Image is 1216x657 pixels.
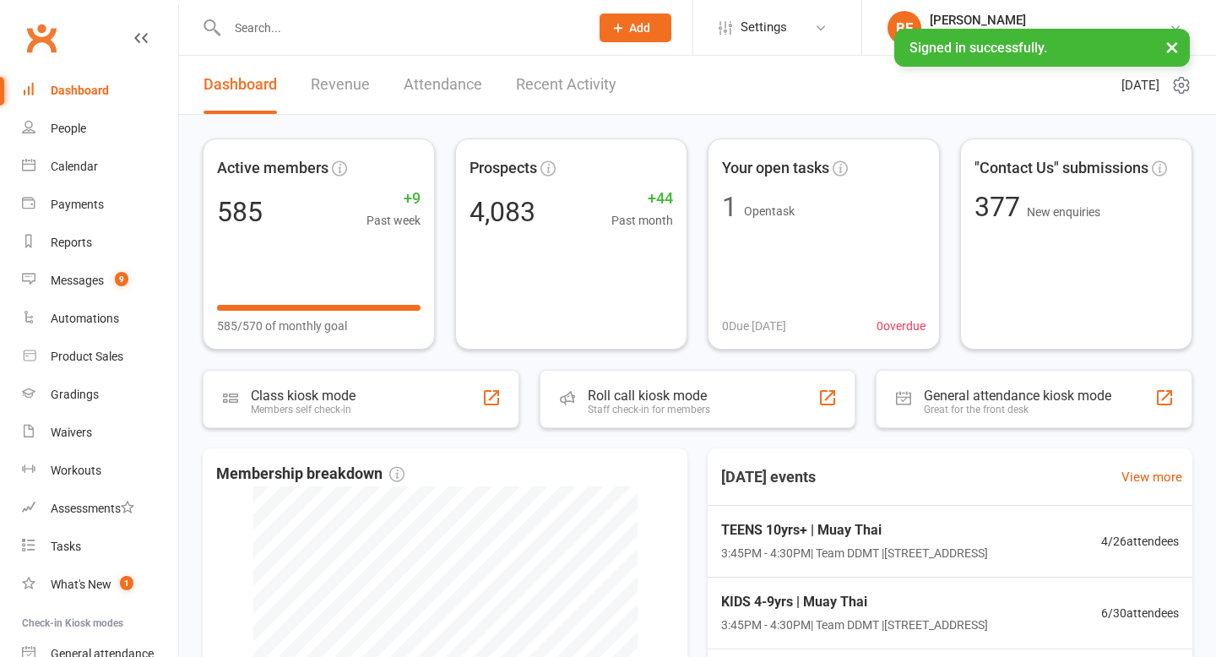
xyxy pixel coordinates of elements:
[722,193,737,220] div: 1
[51,84,109,97] div: Dashboard
[251,388,356,404] div: Class kiosk mode
[1121,467,1182,487] a: View more
[721,616,988,635] span: 3:45PM - 4:30PM | Team DDMT | [STREET_ADDRESS]
[974,156,1148,181] span: "Contact Us" submissions
[744,204,795,218] span: Open task
[741,8,787,46] span: Settings
[708,462,829,492] h3: [DATE] events
[877,317,926,335] span: 0 overdue
[516,56,616,114] a: Recent Activity
[22,414,178,452] a: Waivers
[20,17,62,59] a: Clubworx
[1101,604,1179,622] span: 6 / 30 attendees
[22,566,178,604] a: What's New1
[22,452,178,490] a: Workouts
[51,312,119,325] div: Automations
[115,272,128,286] span: 9
[217,156,328,181] span: Active members
[51,122,86,135] div: People
[22,376,178,414] a: Gradings
[909,40,1047,56] span: Signed in successfully.
[22,110,178,148] a: People
[404,56,482,114] a: Attendance
[22,148,178,186] a: Calendar
[721,519,988,541] span: TEENS 10yrs+ | Muay Thai
[888,11,921,45] div: BF
[1121,75,1159,95] span: [DATE]
[1027,205,1100,219] span: New enquiries
[51,502,134,515] div: Assessments
[311,56,370,114] a: Revenue
[22,528,178,566] a: Tasks
[51,160,98,173] div: Calendar
[217,198,263,225] div: 585
[600,14,671,42] button: Add
[470,198,535,225] div: 4,083
[251,404,356,415] div: Members self check-in
[721,544,988,562] span: 3:45PM - 4:30PM | Team DDMT | [STREET_ADDRESS]
[51,540,81,553] div: Tasks
[588,388,710,404] div: Roll call kiosk mode
[22,72,178,110] a: Dashboard
[1101,532,1179,551] span: 4 / 26 attendees
[120,576,133,590] span: 1
[22,224,178,262] a: Reports
[51,464,101,477] div: Workouts
[51,274,104,287] div: Messages
[974,191,1027,223] span: 377
[611,211,673,230] span: Past month
[51,236,92,249] div: Reports
[722,317,786,335] span: 0 Due [DATE]
[721,591,988,613] span: KIDS 4-9yrs | Muay Thai
[924,388,1111,404] div: General attendance kiosk mode
[51,388,99,401] div: Gradings
[1157,29,1187,65] button: ×
[22,300,178,338] a: Automations
[588,404,710,415] div: Staff check-in for members
[51,578,111,591] div: What's New
[51,426,92,439] div: Waivers
[217,317,347,335] span: 585/570 of monthly goal
[930,13,1169,28] div: [PERSON_NAME]
[611,187,673,211] span: +44
[204,56,277,114] a: Dashboard
[22,186,178,224] a: Payments
[470,156,537,181] span: Prospects
[51,198,104,211] div: Payments
[22,490,178,528] a: Assessments
[22,338,178,376] a: Product Sales
[629,21,650,35] span: Add
[222,16,578,40] input: Search...
[366,187,421,211] span: +9
[924,404,1111,415] div: Great for the front desk
[722,156,829,181] span: Your open tasks
[22,262,178,300] a: Messages 9
[51,350,123,363] div: Product Sales
[930,28,1169,43] div: Double Dose Muay Thai [GEOGRAPHIC_DATA]
[216,462,404,486] span: Membership breakdown
[366,211,421,230] span: Past week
